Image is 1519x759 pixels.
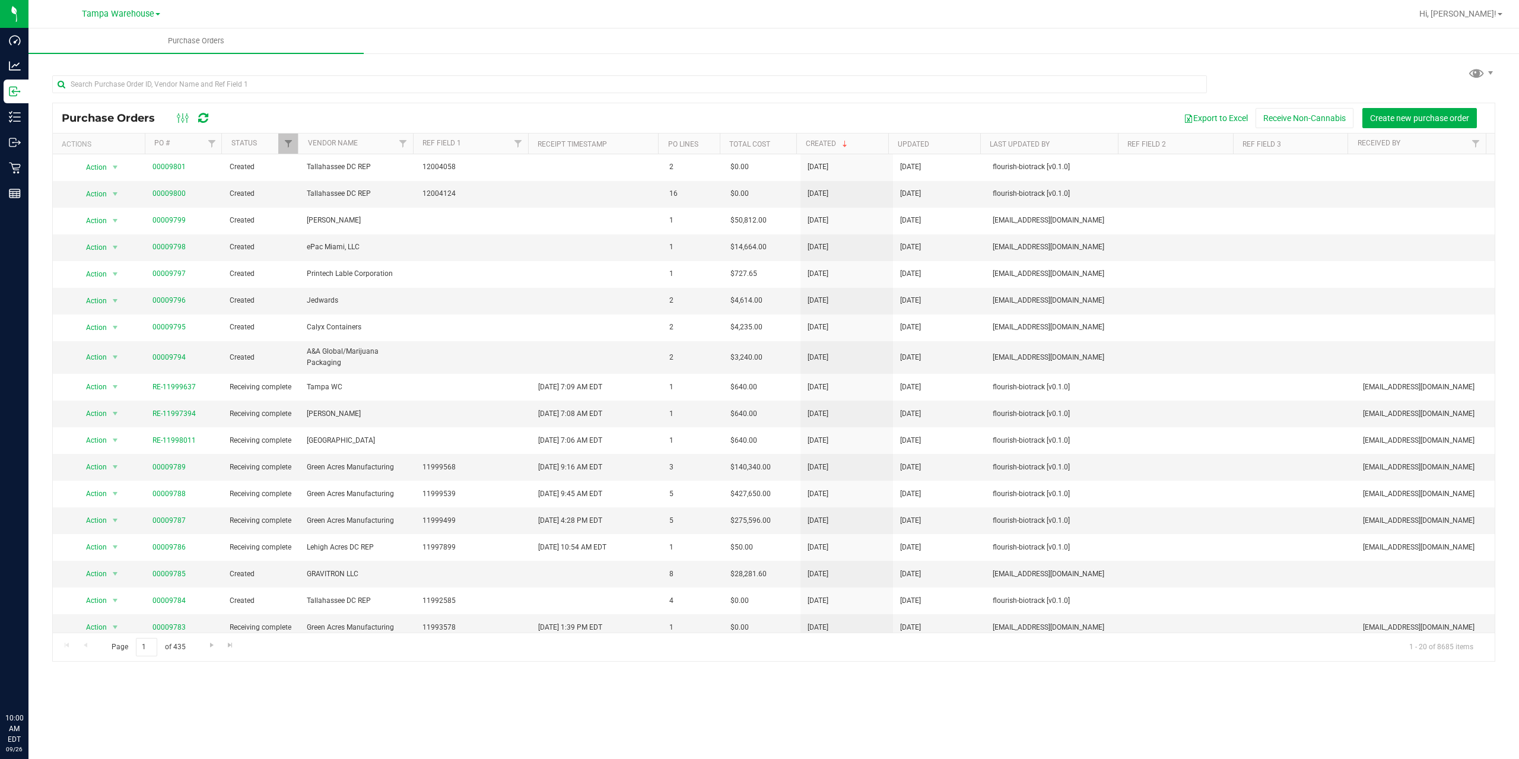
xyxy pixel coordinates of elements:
[669,322,717,333] span: 2
[730,542,753,553] span: $50.00
[900,268,921,280] span: [DATE]
[993,295,1117,306] span: [EMAIL_ADDRESS][DOMAIN_NAME]
[422,488,524,500] span: 11999539
[108,212,123,229] span: select
[668,140,698,148] a: PO Lines
[900,408,921,420] span: [DATE]
[993,595,1117,606] span: flourish-biotrack [v0.1.0]
[9,111,21,123] inline-svg: Inventory
[669,242,717,253] span: 1
[108,566,123,582] span: select
[222,638,239,654] a: Go to the last page
[1242,140,1281,148] a: Ref Field 3
[900,488,921,500] span: [DATE]
[35,662,49,677] iframe: Resource center unread badge
[12,664,47,700] iframe: Resource center
[28,28,364,53] a: Purchase Orders
[108,293,123,309] span: select
[230,488,293,500] span: Receiving complete
[1176,108,1256,128] button: Export to Excel
[152,596,186,605] a: 00009784
[152,323,186,331] a: 00009795
[75,159,107,176] span: Action
[230,515,293,526] span: Receiving complete
[993,542,1117,553] span: flourish-biotrack [v0.1.0]
[75,459,107,475] span: Action
[1419,9,1496,18] span: Hi, [PERSON_NAME]!
[808,595,828,606] span: [DATE]
[108,266,123,282] span: select
[230,569,293,580] span: Created
[1363,622,1488,633] span: [EMAIL_ADDRESS][DOMAIN_NAME]
[669,268,717,280] span: 1
[669,595,717,606] span: 4
[993,161,1117,173] span: flourish-biotrack [v0.1.0]
[82,9,154,19] span: Tampa Warehouse
[307,488,408,500] span: Green Acres Manufacturing
[808,295,828,306] span: [DATE]
[75,619,107,636] span: Action
[1363,488,1488,500] span: [EMAIL_ADDRESS][DOMAIN_NAME]
[230,295,293,306] span: Created
[307,242,408,253] span: ePac Miami, LLC
[669,188,717,199] span: 16
[152,36,240,46] span: Purchase Orders
[422,188,524,199] span: 12004124
[108,405,123,422] span: select
[152,623,186,631] a: 00009783
[108,239,123,256] span: select
[806,139,850,148] a: Created
[230,215,293,226] span: Created
[730,435,757,446] span: $640.00
[152,189,186,198] a: 00009800
[108,485,123,502] span: select
[108,159,123,176] span: select
[1363,435,1488,446] span: [EMAIL_ADDRESS][DOMAIN_NAME]
[75,592,107,609] span: Action
[307,346,408,369] span: A&A Global/Marijuana Packaging
[75,239,107,256] span: Action
[900,188,921,199] span: [DATE]
[422,622,524,633] span: 11993578
[230,322,293,333] span: Created
[230,435,293,446] span: Receiving complete
[808,268,828,280] span: [DATE]
[108,512,123,529] span: select
[730,408,757,420] span: $640.00
[52,75,1207,93] input: Search Purchase Order ID, Vendor Name and Ref Field 1
[808,382,828,393] span: [DATE]
[730,595,749,606] span: $0.00
[307,462,408,473] span: Green Acres Manufacturing
[5,713,23,745] p: 10:00 AM EDT
[422,515,524,526] span: 11999499
[307,215,408,226] span: [PERSON_NAME]
[900,161,921,173] span: [DATE]
[422,161,524,173] span: 12004058
[993,515,1117,526] span: flourish-biotrack [v0.1.0]
[730,295,762,306] span: $4,614.00
[9,188,21,199] inline-svg: Reports
[202,134,221,154] a: Filter
[1400,638,1483,656] span: 1 - 20 of 8685 items
[729,140,770,148] a: Total Cost
[75,379,107,395] span: Action
[900,382,921,393] span: [DATE]
[669,569,717,580] span: 8
[730,515,771,526] span: $275,596.00
[808,188,828,199] span: [DATE]
[900,435,921,446] span: [DATE]
[730,382,757,393] span: $640.00
[1370,113,1469,123] span: Create new purchase order
[538,462,602,473] span: [DATE] 9:16 AM EDT
[993,188,1117,199] span: flourish-biotrack [v0.1.0]
[730,462,771,473] span: $140,340.00
[898,140,929,148] a: Updated
[307,295,408,306] span: Jedwards
[900,542,921,553] span: [DATE]
[75,293,107,309] span: Action
[538,382,602,393] span: [DATE] 7:09 AM EDT
[307,435,408,446] span: [GEOGRAPHIC_DATA]
[307,268,408,280] span: Printech Lable Corporation
[669,408,717,420] span: 1
[230,268,293,280] span: Created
